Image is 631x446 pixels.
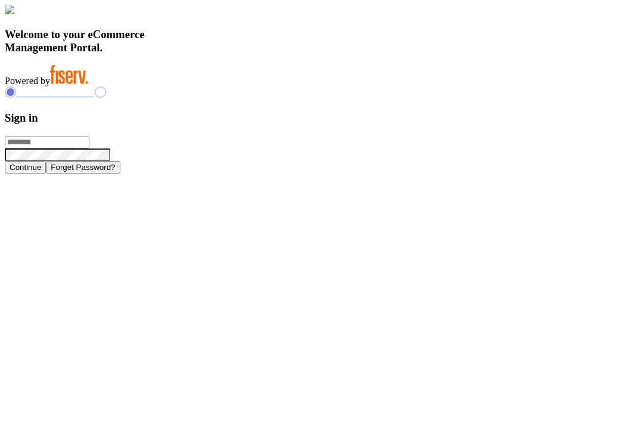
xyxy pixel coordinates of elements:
h3: Sign in [5,112,626,125]
button: Continue [5,161,46,174]
button: Forget Password? [46,161,120,174]
span: Powered by [5,76,50,86]
h3: Welcome to your eCommerce Management Portal. [5,28,626,54]
img: card_Illustration.svg [5,5,14,14]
